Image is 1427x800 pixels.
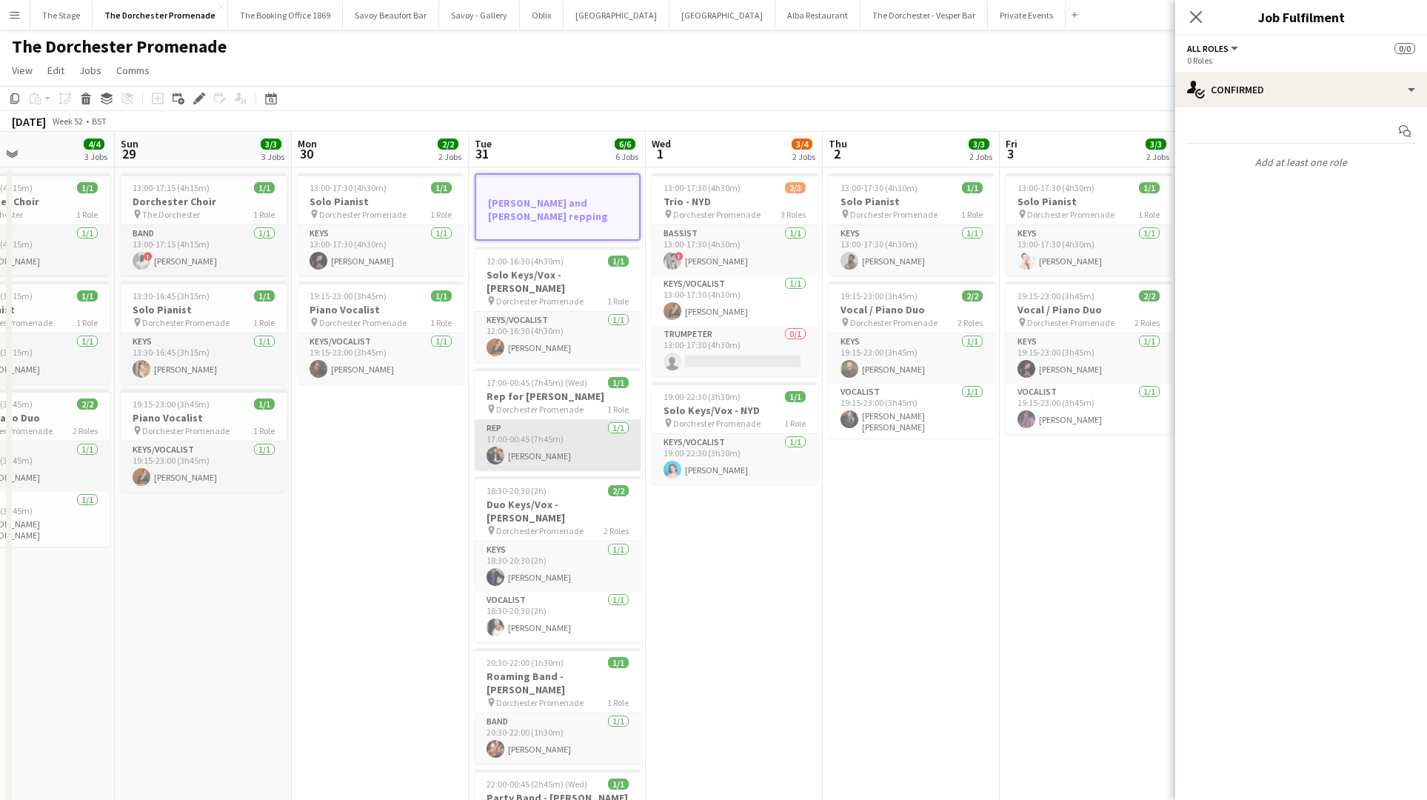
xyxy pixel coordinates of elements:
[829,173,995,276] app-job-card: 13:00-17:30 (4h30m)1/1Solo Pianist Dorchester Promenade1 RoleKeys1/113:00-17:30 (4h30m)[PERSON_NAME]
[1175,150,1427,175] p: Add at least one role
[228,1,343,30] button: The Booking Office 1869
[475,247,641,362] div: 12:00-16:30 (4h30m)1/1Solo Keys/Vox - [PERSON_NAME] Dorchester Promenade1 RoleKeys/Vocalist1/112:...
[298,173,464,276] app-job-card: 13:00-17:30 (4h30m)1/1Solo Pianist Dorchester Promenade1 RoleKeys1/113:00-17:30 (4h30m)[PERSON_NAME]
[1006,195,1172,208] h3: Solo Pianist
[785,391,806,402] span: 1/1
[254,290,275,301] span: 1/1
[1006,225,1172,276] app-card-role: Keys1/113:00-17:30 (4h30m)[PERSON_NAME]
[652,434,818,484] app-card-role: Keys/Vocalist1/119:00-22:30 (3h30m)[PERSON_NAME]
[785,182,806,193] span: 2/3
[475,173,641,241] app-job-card: [PERSON_NAME] and [PERSON_NAME] repping
[475,498,641,524] h3: Duo Keys/Vox - [PERSON_NAME]
[496,697,584,708] span: Dorchester Promenade
[1146,151,1169,162] div: 2 Jobs
[133,290,210,301] span: 13:30-16:45 (3h15m)
[784,418,806,429] span: 1 Role
[295,145,317,162] span: 30
[850,317,938,328] span: Dorchester Promenade
[829,137,847,150] span: Thu
[1006,303,1172,316] h3: Vocal / Piano Duo
[615,151,638,162] div: 6 Jobs
[829,195,995,208] h3: Solo Pianist
[121,303,287,316] h3: Solo Pianist
[298,225,464,276] app-card-role: Keys1/113:00-17:30 (4h30m)[PERSON_NAME]
[142,425,230,436] span: Dorchester Promenade
[1006,333,1172,384] app-card-role: Keys1/119:15-23:00 (3h45m)[PERSON_NAME]
[1187,43,1229,54] span: All roles
[1006,384,1172,434] app-card-role: Vocalist1/119:15-23:00 (3h45m)[PERSON_NAME]
[962,290,983,301] span: 2/2
[142,317,230,328] span: Dorchester Promenade
[133,182,210,193] span: 13:00-17:15 (4h15m)
[487,256,564,267] span: 12:00-16:30 (4h30m)
[829,303,995,316] h3: Vocal / Piano Duo
[652,326,818,376] app-card-role: Trumpeter0/113:00-17:30 (4h30m)
[77,182,98,193] span: 1/1
[475,368,641,470] app-job-card: 17:00-00:45 (7h45m) (Wed)1/1Rep for [PERSON_NAME] Dorchester Promenade1 RoleRep1/117:00-00:45 (7h...
[121,390,287,492] app-job-card: 19:15-23:00 (3h45m)1/1Piano Vocalist Dorchester Promenade1 RoleKeys/Vocalist1/119:15-23:00 (3h45m...
[77,290,98,301] span: 1/1
[79,64,101,77] span: Jobs
[564,1,669,30] button: [GEOGRAPHIC_DATA]
[253,317,275,328] span: 1 Role
[121,281,287,384] app-job-card: 13:30-16:45 (3h15m)1/1Solo Pianist Dorchester Promenade1 RoleKeys1/113:30-16:45 (3h15m)[PERSON_NAME]
[298,137,317,150] span: Mon
[673,418,761,429] span: Dorchester Promenade
[607,404,629,415] span: 1 Role
[1017,290,1095,301] span: 19:15-23:00 (3h45m)
[962,182,983,193] span: 1/1
[961,209,983,220] span: 1 Role
[652,195,818,208] h3: Trio - NYD
[1139,182,1160,193] span: 1/1
[860,1,988,30] button: The Dorchester - Vesper Bar
[652,404,818,417] h3: Solo Keys/Vox - NYD
[475,137,492,150] span: Tue
[144,252,153,261] span: !
[520,1,564,30] button: Oblix
[254,182,275,193] span: 1/1
[76,209,98,220] span: 1 Role
[49,116,86,127] span: Week 52
[781,209,806,220] span: 3 Roles
[829,281,995,439] div: 19:15-23:00 (3h45m)2/2Vocal / Piano Duo Dorchester Promenade2 RolesKeys1/119:15-23:00 (3h45m)[PER...
[604,525,629,536] span: 2 Roles
[988,1,1066,30] button: Private Events
[664,391,741,402] span: 19:00-22:30 (3h30m)
[669,1,775,30] button: [GEOGRAPHIC_DATA]
[12,36,227,58] h1: The Dorchester Promenade
[261,139,281,150] span: 3/3
[41,61,70,80] a: Edit
[1139,290,1160,301] span: 2/2
[487,377,587,388] span: 17:00-00:45 (7h45m) (Wed)
[121,225,287,276] app-card-role: Band1/113:00-17:15 (4h15m)![PERSON_NAME]
[439,1,520,30] button: Savoy - Gallery
[431,182,452,193] span: 1/1
[121,441,287,492] app-card-role: Keys/Vocalist1/119:15-23:00 (3h45m)[PERSON_NAME]
[133,399,210,410] span: 19:15-23:00 (3h45m)
[1006,137,1017,150] span: Fri
[319,317,407,328] span: Dorchester Promenade
[652,137,671,150] span: Wed
[1175,7,1427,27] h3: Job Fulfilment
[121,333,287,384] app-card-role: Keys1/113:30-16:45 (3h15m)[PERSON_NAME]
[1006,281,1172,434] app-job-card: 19:15-23:00 (3h45m)2/2Vocal / Piano Duo Dorchester Promenade2 RolesKeys1/119:15-23:00 (3h45m)[PER...
[343,1,439,30] button: Savoy Beaufort Bar
[829,384,995,439] app-card-role: Vocalist1/119:15-23:00 (3h45m)[PERSON_NAME] [PERSON_NAME]
[649,145,671,162] span: 1
[73,61,107,80] a: Jobs
[652,382,818,484] app-job-card: 19:00-22:30 (3h30m)1/1Solo Keys/Vox - NYD Dorchester Promenade1 RoleKeys/Vocalist1/119:00-22:30 (...
[310,290,387,301] span: 19:15-23:00 (3h45m)
[475,312,641,362] app-card-role: Keys/Vocalist1/112:00-16:30 (4h30m)[PERSON_NAME]
[431,290,452,301] span: 1/1
[958,317,983,328] span: 2 Roles
[608,657,629,668] span: 1/1
[1027,317,1114,328] span: Dorchester Promenade
[475,670,641,696] h3: Roaming Band - [PERSON_NAME]
[118,145,138,162] span: 29
[476,196,639,223] h3: [PERSON_NAME] and [PERSON_NAME] repping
